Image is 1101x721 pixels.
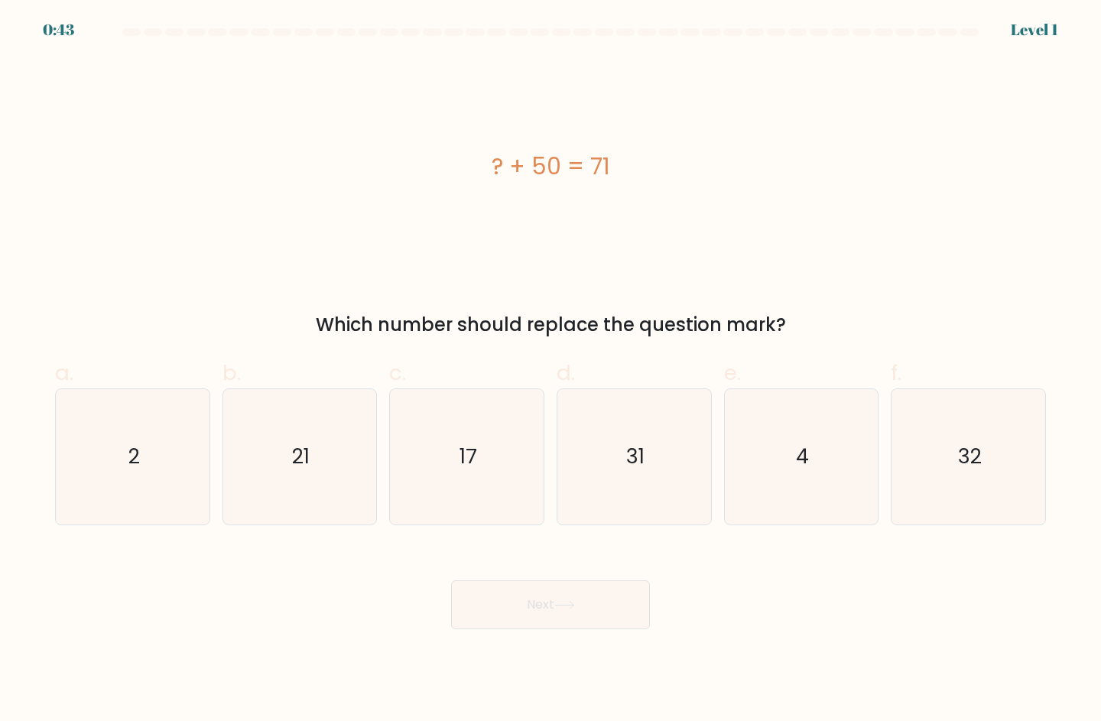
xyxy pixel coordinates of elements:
div: Level 1 [1011,18,1058,41]
button: Next [451,580,650,629]
div: ? + 50 = 71 [55,149,1046,183]
text: 21 [292,442,310,470]
div: Which number should replace the question mark? [64,311,1037,339]
span: c. [389,358,406,388]
span: a. [55,358,73,388]
text: 4 [796,442,809,470]
div: 0:43 [43,18,74,41]
text: 31 [626,442,645,470]
span: f. [891,358,901,388]
span: e. [724,358,741,388]
span: b. [222,358,241,388]
span: d. [557,358,575,388]
text: 32 [958,442,982,470]
text: 17 [460,442,476,470]
text: 2 [128,442,140,470]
